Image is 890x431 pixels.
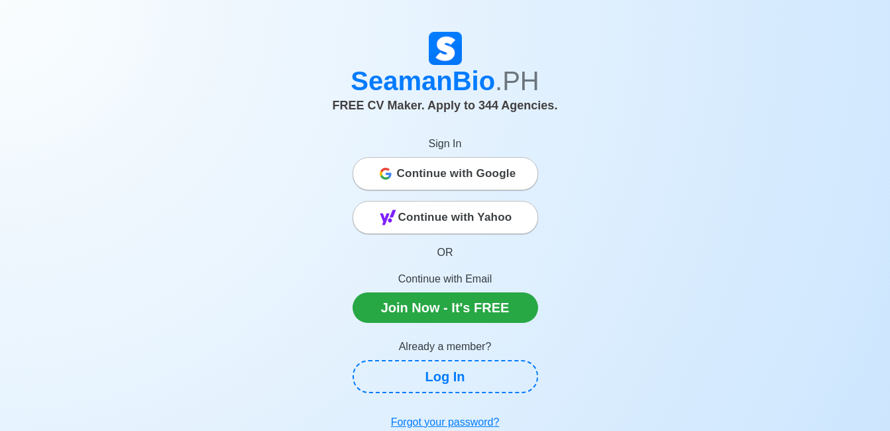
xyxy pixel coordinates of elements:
[397,160,516,187] span: Continue with Google
[495,66,539,95] span: .PH
[78,65,813,97] h1: SeamanBio
[391,416,500,428] u: Forgot your password?
[429,32,462,65] img: Logo
[398,204,512,231] span: Continue with Yahoo
[353,157,538,190] button: Continue with Google
[353,271,538,287] p: Continue with Email
[353,360,538,393] a: Log In
[353,245,538,261] p: OR
[353,136,538,152] p: Sign In
[353,292,538,323] a: Join Now - It's FREE
[333,99,558,112] span: FREE CV Maker. Apply to 344 Agencies.
[353,339,538,355] p: Already a member?
[353,201,538,234] button: Continue with Yahoo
